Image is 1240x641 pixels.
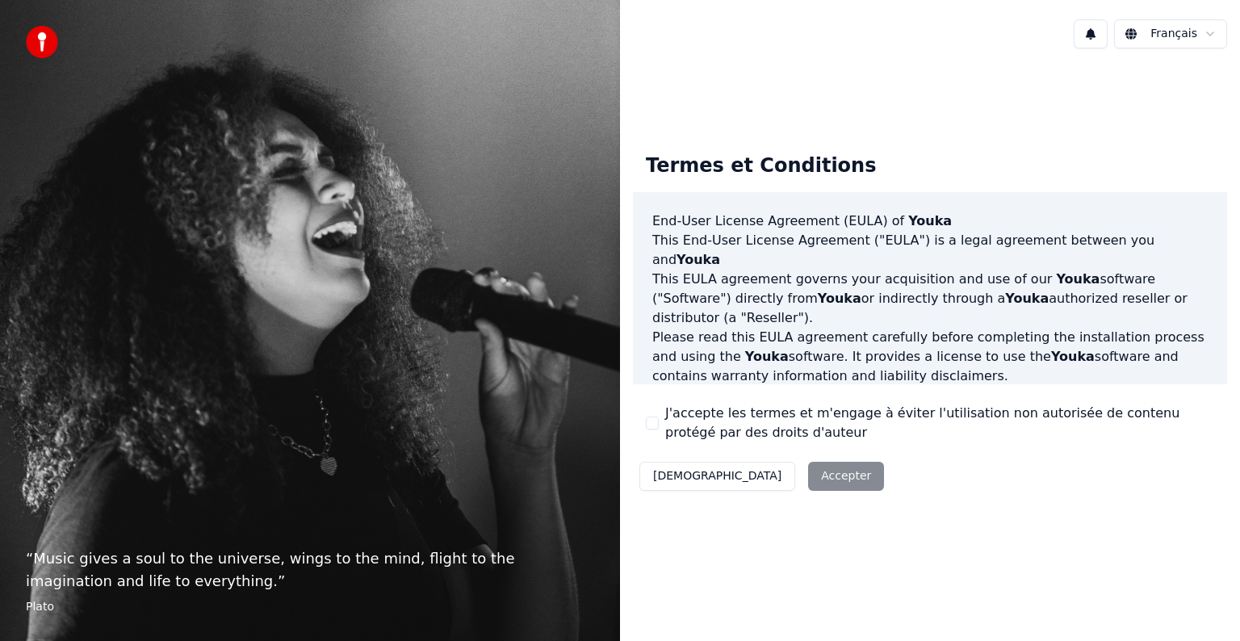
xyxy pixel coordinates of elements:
[665,404,1214,442] label: J'accepte les termes et m'engage à éviter l'utilisation non autorisée de contenu protégé par des ...
[633,140,889,192] div: Termes et Conditions
[652,328,1208,386] p: Please read this EULA agreement carefully before completing the installation process and using th...
[652,270,1208,328] p: This EULA agreement governs your acquisition and use of our software ("Software") directly from o...
[1005,291,1049,306] span: Youka
[908,213,952,228] span: Youka
[1056,271,1100,287] span: Youka
[652,231,1208,270] p: This End-User License Agreement ("EULA") is a legal agreement between you and
[677,252,720,267] span: Youka
[639,462,795,491] button: [DEMOGRAPHIC_DATA]
[652,212,1208,231] h3: End-User License Agreement (EULA) of
[26,547,594,593] p: “ Music gives a soul to the universe, wings to the mind, flight to the imagination and life to ev...
[26,599,594,615] footer: Plato
[26,26,58,58] img: youka
[818,291,861,306] span: Youka
[745,349,789,364] span: Youka
[1051,349,1095,364] span: Youka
